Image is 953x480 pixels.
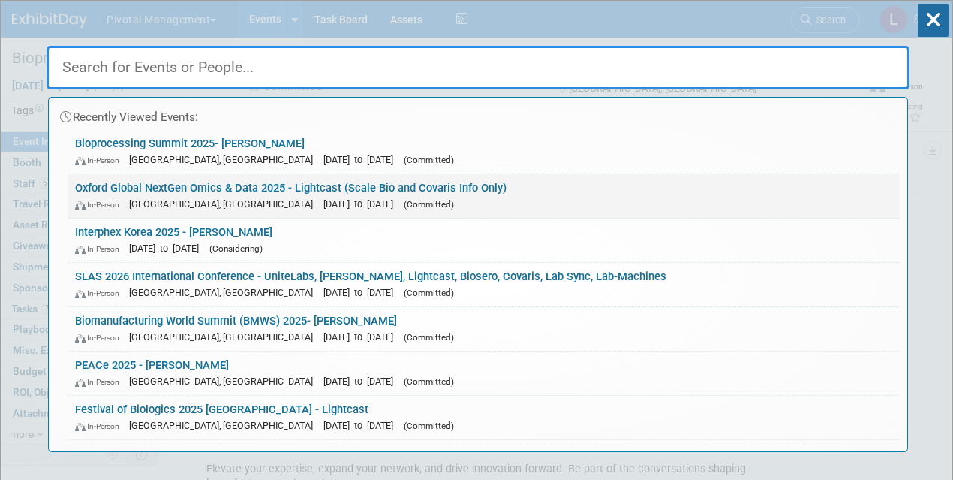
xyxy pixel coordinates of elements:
span: [DATE] to [DATE] [323,376,401,387]
a: Biomanufacturing World Summit (BMWS) 2025- [PERSON_NAME] In-Person [GEOGRAPHIC_DATA], [GEOGRAPHIC... [68,307,900,351]
span: In-Person [75,155,126,165]
span: (Committed) [404,376,454,387]
span: [GEOGRAPHIC_DATA], [GEOGRAPHIC_DATA] [129,287,320,298]
span: In-Person [75,200,126,210]
span: [DATE] to [DATE] [323,154,401,165]
span: In-Person [75,377,126,387]
span: In-Person [75,333,126,343]
div: Recently Viewed Events: [56,98,900,130]
span: (Committed) [404,199,454,210]
a: Interphex Korea 2025 - [PERSON_NAME] In-Person [DATE] to [DATE] (Considering) [68,219,900,262]
span: In-Person [75,244,126,254]
span: In-Person [75,288,126,298]
span: [DATE] to [DATE] [323,331,401,343]
a: Festival of Biologics 2025 [GEOGRAPHIC_DATA] - Lightcast In-Person [GEOGRAPHIC_DATA], [GEOGRAPHIC... [68,396,900,439]
span: [DATE] to [DATE] [129,243,206,254]
span: (Committed) [404,155,454,165]
span: [GEOGRAPHIC_DATA], [GEOGRAPHIC_DATA] [129,154,320,165]
span: [DATE] to [DATE] [323,420,401,431]
a: Oxford Global NextGen Omics & Data 2025 - Lightcast (Scale Bio and Covaris Info Only) In-Person [... [68,174,900,218]
span: [GEOGRAPHIC_DATA], [GEOGRAPHIC_DATA] [129,331,320,343]
span: (Committed) [404,421,454,431]
span: [GEOGRAPHIC_DATA], [GEOGRAPHIC_DATA] [129,420,320,431]
a: SLAS 2026 International Conference - UniteLabs, [PERSON_NAME], Lightcast, Biosero, Covaris, Lab S... [68,263,900,306]
a: Bioprocessing Summit 2025- [PERSON_NAME] In-Person [GEOGRAPHIC_DATA], [GEOGRAPHIC_DATA] [DATE] to... [68,130,900,174]
a: PEACe 2025 - [PERSON_NAME] In-Person [GEOGRAPHIC_DATA], [GEOGRAPHIC_DATA] [DATE] to [DATE] (Commi... [68,352,900,395]
input: Search for Events or People... [47,46,909,89]
span: [DATE] to [DATE] [323,287,401,298]
span: [GEOGRAPHIC_DATA], [GEOGRAPHIC_DATA] [129,198,320,210]
span: (Committed) [404,288,454,298]
span: (Committed) [404,332,454,343]
span: [DATE] to [DATE] [323,198,401,210]
span: (Considering) [209,243,263,254]
span: In-Person [75,421,126,431]
span: [GEOGRAPHIC_DATA], [GEOGRAPHIC_DATA] [129,376,320,387]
